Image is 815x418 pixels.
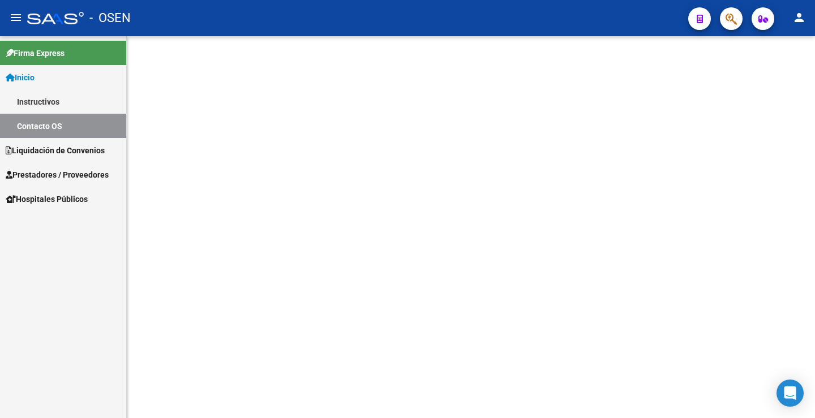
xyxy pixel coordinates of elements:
span: Hospitales Públicos [6,193,88,205]
span: Firma Express [6,47,65,59]
mat-icon: person [792,11,806,24]
span: Inicio [6,71,35,84]
mat-icon: menu [9,11,23,24]
span: - OSEN [89,6,131,31]
div: Open Intercom Messenger [777,380,804,407]
span: Prestadores / Proveedores [6,169,109,181]
span: Liquidación de Convenios [6,144,105,157]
